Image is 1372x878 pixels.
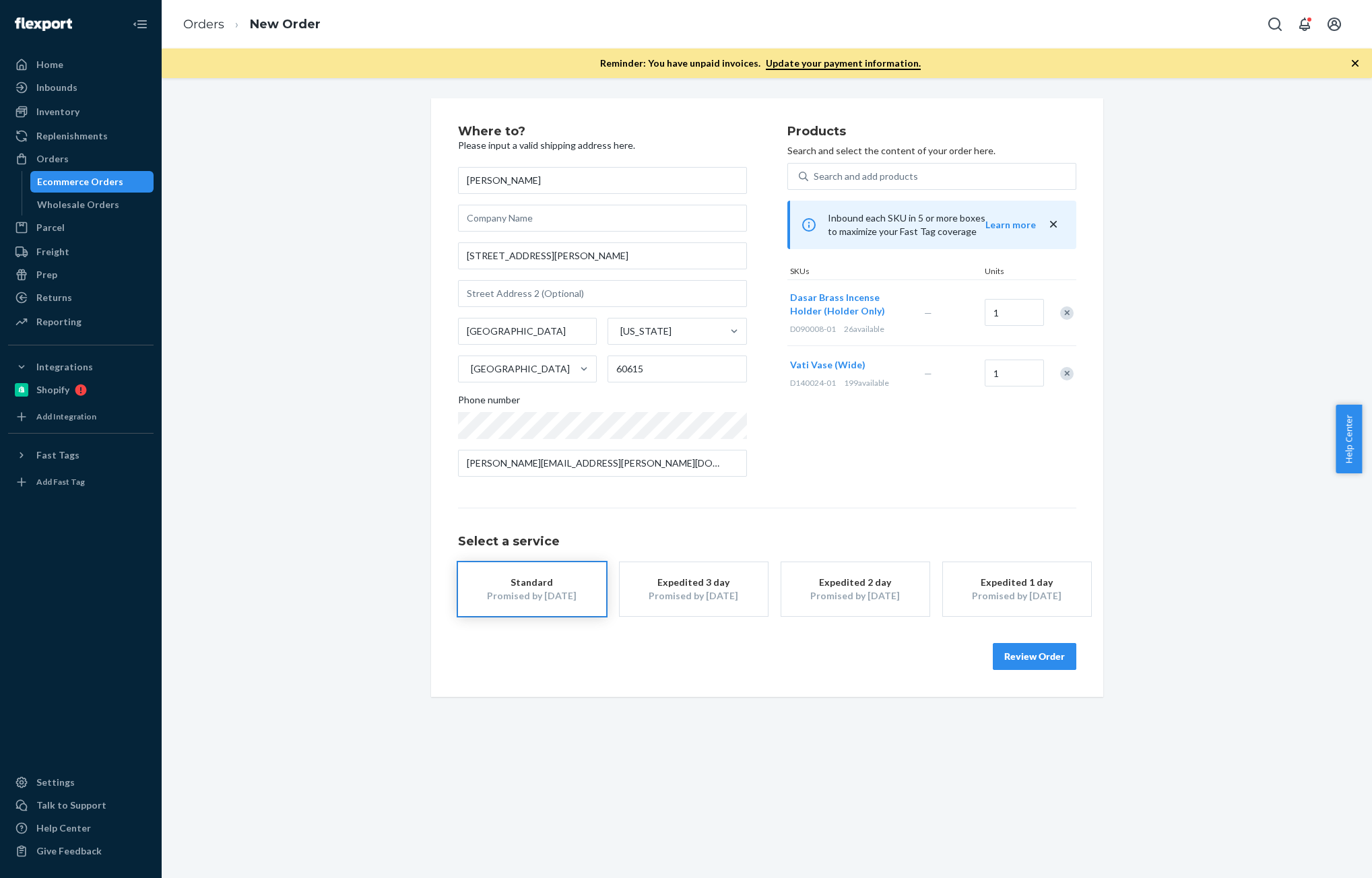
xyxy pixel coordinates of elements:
[36,476,85,487] div: Add Fast Tag
[790,292,885,316] span: Dasar Brass Incense Holder (Holder Only)
[36,821,91,835] div: Help Center
[36,315,81,329] div: Reporting
[8,77,154,98] a: Inbounds
[8,101,154,123] a: Inventory
[790,359,865,370] span: Vati Vase (Wide)
[8,406,154,428] a: Add Integration
[985,360,1044,386] input: Quantity
[787,144,1076,158] p: Search and select the content of your order here.
[8,148,154,170] a: Orders
[458,139,747,152] p: Please input a valid shipping address here.
[620,325,672,338] div: [US_STATE]
[1060,306,1074,320] div: Remove Item
[36,411,96,422] div: Add Integration
[787,125,1076,139] h2: Products
[458,280,747,307] input: Street Address 2 (Optional)
[8,471,154,493] a: Add Fast Tag
[458,205,747,232] input: Company Name
[1336,405,1362,473] button: Help Center
[1291,11,1318,38] button: Open notifications
[15,18,72,31] img: Flexport logo
[469,362,471,376] input: [GEOGRAPHIC_DATA]
[458,535,1076,549] h1: Select a service
[8,311,154,333] a: Reporting
[619,325,620,338] input: [US_STATE]
[458,450,747,477] input: Email (Only Required for International)
[27,9,75,22] span: Support
[36,81,77,94] div: Inbounds
[36,129,108,143] div: Replenishments
[36,268,57,281] div: Prep
[1060,367,1074,380] div: Remove Item
[8,241,154,263] a: Freight
[36,221,65,234] div: Parcel
[790,324,836,334] span: D090008-01
[963,589,1071,603] div: Promised by [DATE]
[8,379,154,401] a: Shopify
[37,175,123,189] div: Ecommerce Orders
[1047,217,1060,232] button: close
[8,356,154,378] button: Integrations
[8,840,154,862] button: Give Feedback
[458,167,747,194] input: First & Last Name
[8,795,154,816] button: Talk to Support
[183,17,224,32] a: Orders
[600,57,921,70] p: Reminder: You have unpaid invoices.
[30,171,154,193] a: Ecommerce Orders
[814,170,918,183] div: Search and add products
[250,17,321,32] a: New Order
[640,589,748,603] div: Promised by [DATE]
[36,152,69,166] div: Orders
[36,58,63,71] div: Home
[458,242,747,269] input: Street Address
[36,448,79,462] div: Fast Tags
[640,576,748,589] div: Expedited 3 day
[36,844,102,858] div: Give Feedback
[802,576,909,589] div: Expedited 2 day
[985,299,1044,326] input: Quantity
[1321,11,1348,38] button: Open account menu
[471,362,570,376] div: [GEOGRAPHIC_DATA]
[8,817,154,839] a: Help Center
[781,562,929,616] button: Expedited 2 dayPromised by [DATE]
[790,358,865,372] button: Vati Vase (Wide)
[8,125,154,147] a: Replenishments
[8,772,154,793] a: Settings
[458,125,747,139] h2: Where to?
[993,643,1076,670] button: Review Order
[924,368,932,379] span: —
[36,799,106,812] div: Talk to Support
[924,307,932,318] span: —
[8,444,154,466] button: Fast Tags
[608,356,747,382] input: ZIP Code
[458,562,606,616] button: StandardPromised by [DATE]
[1262,11,1288,38] button: Open Search Box
[36,105,79,119] div: Inventory
[963,576,1071,589] div: Expedited 1 day
[766,57,921,70] a: Update your payment information.
[172,5,331,44] ol: breadcrumbs
[478,589,586,603] div: Promised by [DATE]
[30,194,154,215] a: Wholesale Orders
[620,562,768,616] button: Expedited 3 dayPromised by [DATE]
[8,54,154,75] a: Home
[37,198,119,211] div: Wholesale Orders
[36,776,75,789] div: Settings
[787,265,982,279] div: SKUs
[982,265,1043,279] div: Units
[943,562,1091,616] button: Expedited 1 dayPromised by [DATE]
[790,378,836,388] span: D140024-01
[36,245,69,259] div: Freight
[8,217,154,238] a: Parcel
[458,393,520,412] span: Phone number
[36,360,93,374] div: Integrations
[458,318,597,345] input: City
[802,589,909,603] div: Promised by [DATE]
[478,576,586,589] div: Standard
[36,383,69,397] div: Shopify
[8,264,154,285] a: Prep
[36,291,72,304] div: Returns
[790,291,908,318] button: Dasar Brass Incense Holder (Holder Only)
[844,324,884,334] span: 26 available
